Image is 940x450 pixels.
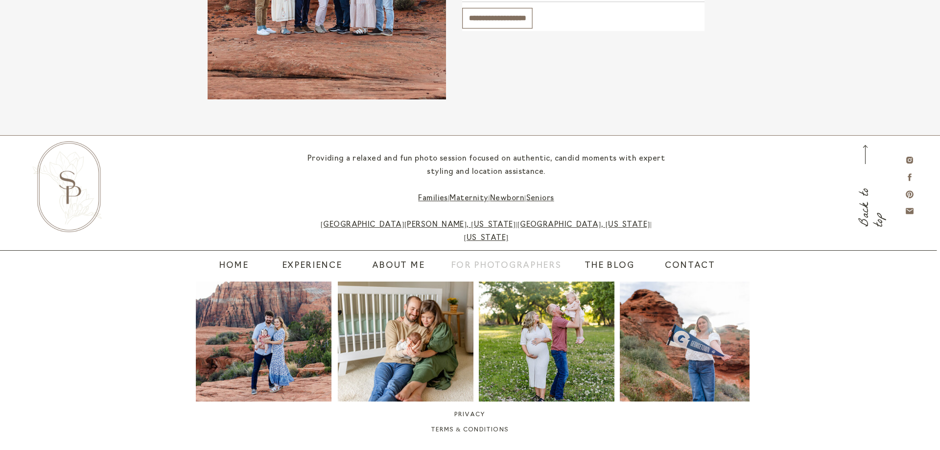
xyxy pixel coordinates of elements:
[526,195,554,202] a: Seniors
[304,152,669,246] p: Providing a relaxed and fun photo session focused on authentic, candid moments with expert stylin...
[251,426,689,436] a: Terms & Conditions
[321,221,516,229] a: [GEOGRAPHIC_DATA][PERSON_NAME], [US_STATE]
[261,410,679,421] a: Privacy
[859,168,871,227] a: Back to top
[279,260,345,273] a: Experience
[665,260,705,273] a: contact
[362,260,435,273] a: About Me
[449,195,488,202] a: Maternity
[517,221,650,229] a: [GEOGRAPHIC_DATA], [US_STATE]
[418,195,448,202] a: Families
[445,260,567,273] a: For Photographers
[219,260,243,273] a: home
[464,235,509,242] a: [US_STATE]
[573,260,646,273] a: The blog
[490,195,524,202] a: Newborn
